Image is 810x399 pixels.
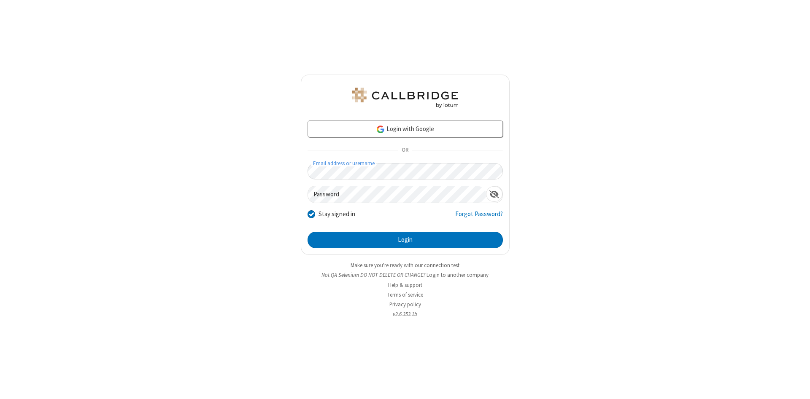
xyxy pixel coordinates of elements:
a: Terms of service [387,291,423,298]
a: Forgot Password? [455,209,503,225]
a: Make sure you're ready with our connection test [351,262,459,269]
img: QA Selenium DO NOT DELETE OR CHANGE [350,88,460,108]
input: Password [308,186,486,203]
li: v2.6.353.1b [301,310,510,318]
div: Show password [486,186,502,202]
iframe: Chat [789,377,804,393]
a: Login with Google [308,121,503,137]
li: Not QA Selenium DO NOT DELETE OR CHANGE? [301,271,510,279]
button: Login [308,232,503,249]
label: Stay signed in [319,209,355,219]
a: Privacy policy [389,301,421,308]
a: Help & support [388,281,422,289]
button: Login to another company [427,271,489,279]
span: OR [398,145,412,156]
img: google-icon.png [376,125,385,134]
input: Email address or username [308,163,503,179]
